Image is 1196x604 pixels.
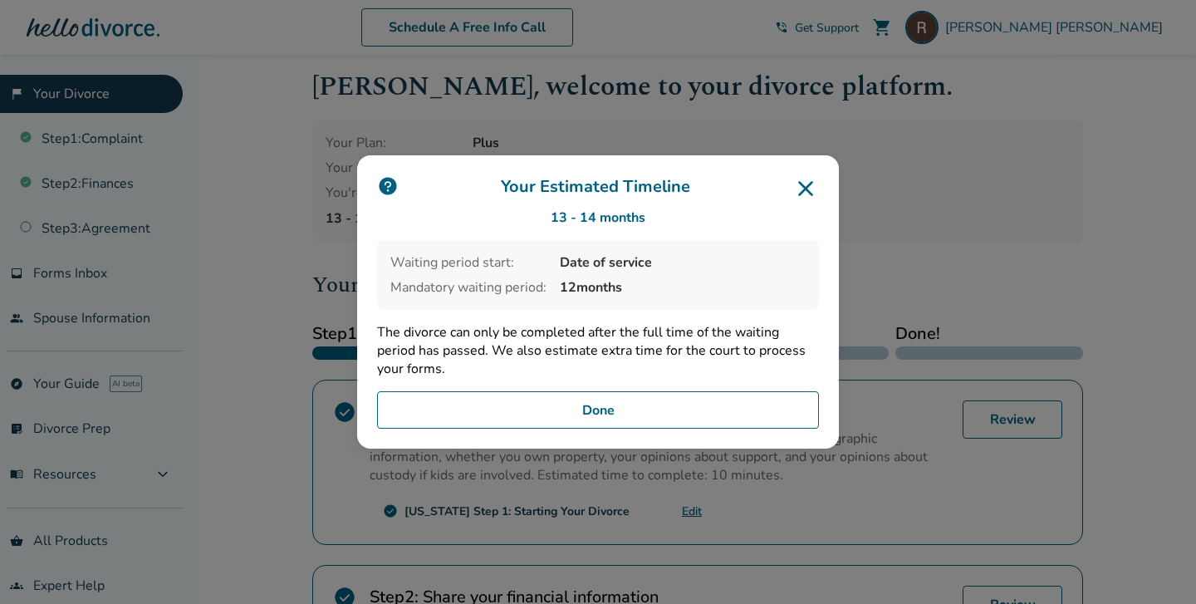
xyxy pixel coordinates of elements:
span: Mandatory waiting period: [390,278,547,297]
span: Waiting period start: [390,253,547,272]
h3: Your Estimated Timeline [377,175,819,202]
img: icon [377,175,399,197]
span: Date of service [560,253,806,272]
p: The divorce can only be completed after the full time of the waiting period has passed. We also e... [377,323,819,378]
iframe: Chat Widget [1113,524,1196,604]
div: 13 - 14 months [377,209,819,227]
button: Done [377,391,819,430]
span: 12 months [560,278,806,297]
